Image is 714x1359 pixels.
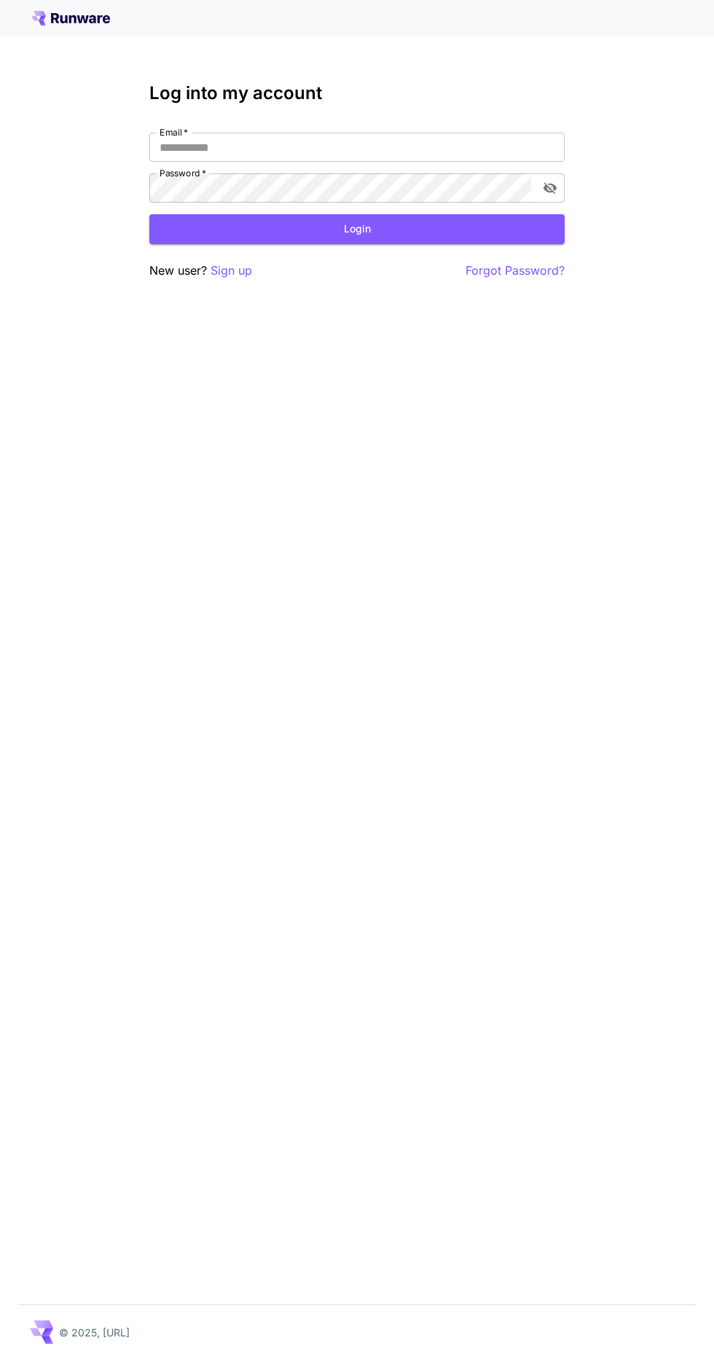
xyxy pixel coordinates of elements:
label: Password [160,167,206,179]
p: © 2025, [URL] [59,1325,130,1340]
button: Forgot Password? [466,262,565,280]
button: Login [149,214,565,244]
button: Sign up [211,262,252,280]
button: toggle password visibility [537,175,563,201]
h3: Log into my account [149,83,565,103]
p: New user? [149,262,252,280]
label: Email [160,126,188,138]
